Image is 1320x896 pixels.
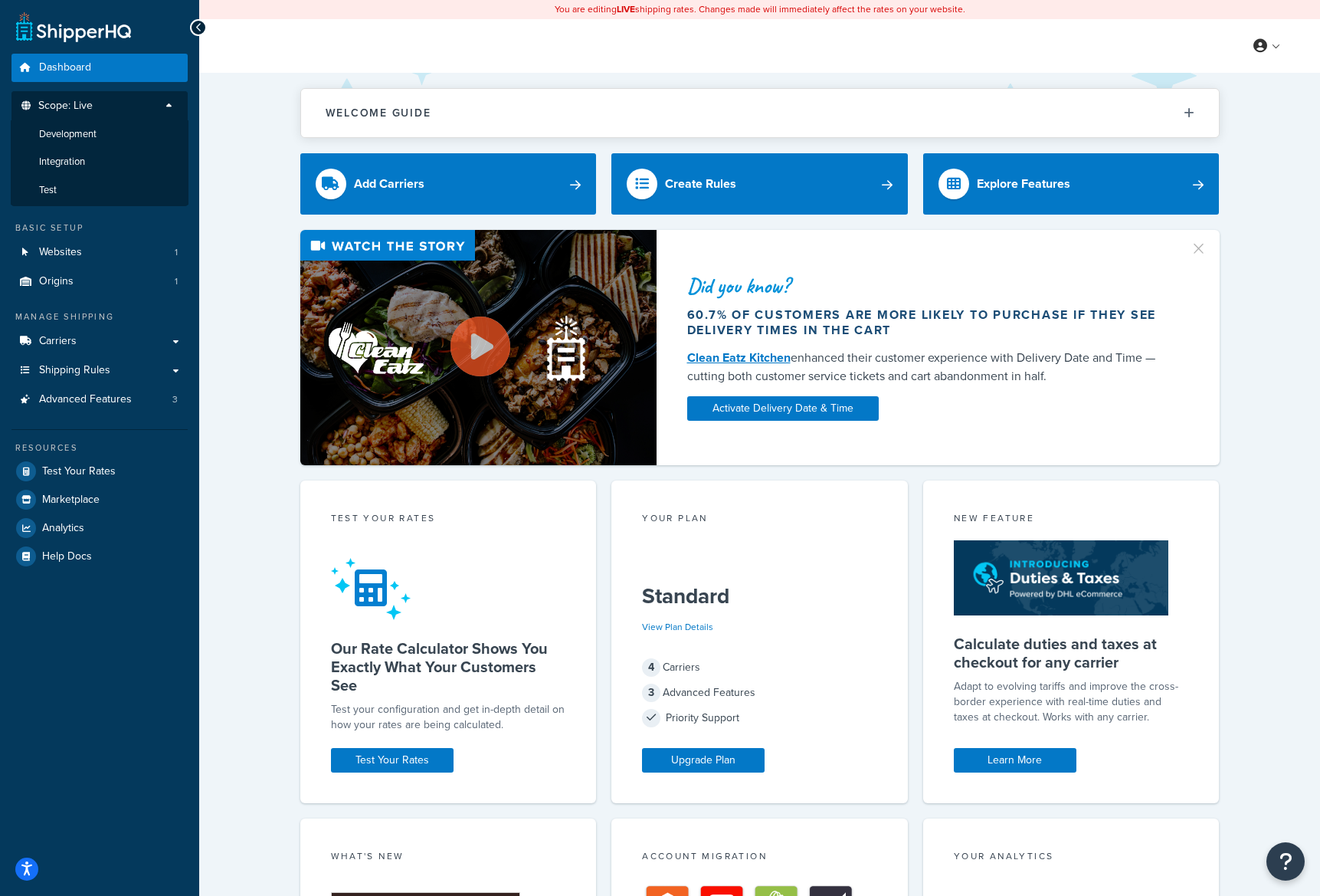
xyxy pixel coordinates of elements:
span: Test [39,184,57,197]
a: Help Docs [11,543,188,570]
span: Shipping Rules [39,364,110,377]
h2: Welcome Guide [326,107,431,119]
span: Carriers [39,335,77,348]
div: Test your rates [331,511,566,529]
li: Advanced Features [11,386,188,414]
a: Analytics [11,514,188,542]
a: Create Rules [611,153,908,215]
span: Dashboard [39,61,91,74]
h5: Calculate duties and taxes at checkout for any carrier [954,635,1189,671]
a: Clean Eatz Kitchen [687,349,791,366]
div: Create Rules [665,173,736,195]
span: 3 [172,393,178,406]
li: Development [11,120,188,149]
div: Explore Features [977,173,1070,195]
div: Carriers [642,657,877,678]
a: Origins1 [11,267,188,296]
span: Websites [39,246,82,259]
li: Integration [11,148,188,176]
span: Test Your Rates [42,465,116,478]
span: Analytics [42,522,84,535]
a: Learn More [954,748,1076,773]
a: Marketplace [11,486,188,514]
li: Websites [11,238,188,267]
button: Welcome Guide [301,89,1219,137]
div: Did you know? [687,275,1171,297]
p: Adapt to evolving tariffs and improve the cross-border experience with real-time duties and taxes... [954,679,1189,725]
span: 4 [642,658,660,677]
img: Video thumbnail [300,230,657,465]
div: Your Analytics [954,849,1189,867]
span: Integration [39,156,85,169]
div: enhanced their customer experience with Delivery Date and Time — cutting both customer service ti... [687,349,1171,386]
div: Advanced Features [642,682,877,704]
span: Help Docs [42,550,92,563]
a: Advanced Features3 [11,386,188,414]
li: Test [11,176,188,205]
a: View Plan Details [642,620,713,634]
span: Advanced Features [39,393,132,406]
div: Account Migration [642,849,877,867]
a: Add Carriers [300,153,597,215]
a: Upgrade Plan [642,748,765,773]
span: Scope: Live [38,100,93,113]
div: Test your configuration and get in-depth detail on how your rates are being calculated. [331,702,566,733]
a: Activate Delivery Date & Time [687,396,879,421]
div: 60.7% of customers are more likely to purchase if they see delivery times in the cart [687,307,1171,338]
div: Add Carriers [354,173,424,195]
span: 1 [175,246,178,259]
a: Carriers [11,327,188,356]
h5: Standard [642,584,877,609]
button: Open Resource Center [1266,842,1305,881]
h5: Our Rate Calculator Shows You Exactly What Your Customers See [331,639,566,694]
span: Marketplace [42,494,100,507]
a: Dashboard [11,54,188,82]
li: Origins [11,267,188,296]
span: 3 [642,684,660,702]
span: Origins [39,275,74,288]
div: Resources [11,441,188,455]
span: 1 [175,275,178,288]
a: Test Your Rates [331,748,454,773]
div: Your Plan [642,511,877,529]
span: Development [39,128,97,141]
a: Shipping Rules [11,356,188,385]
div: Priority Support [642,707,877,729]
a: Websites1 [11,238,188,267]
div: Basic Setup [11,222,188,235]
div: What's New [331,849,566,867]
div: New Feature [954,511,1189,529]
a: Explore Features [923,153,1220,215]
div: Manage Shipping [11,310,188,323]
a: Test Your Rates [11,458,188,485]
b: LIVE [617,2,635,16]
